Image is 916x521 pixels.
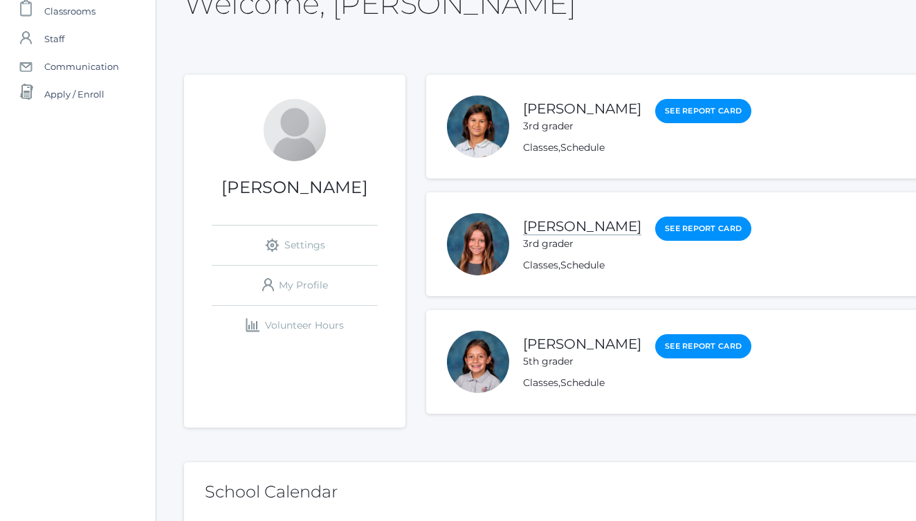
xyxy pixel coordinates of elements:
[44,25,64,53] span: Staff
[560,259,605,271] a: Schedule
[523,237,641,251] div: 3rd grader
[560,141,605,154] a: Schedule
[212,226,378,265] a: Settings
[523,376,558,389] a: Classes
[523,140,751,155] div: ,
[523,258,751,273] div: ,
[523,141,558,154] a: Classes
[264,99,326,161] div: Laura Ewing
[184,179,405,196] h1: [PERSON_NAME]
[212,306,378,345] a: Volunteer Hours
[523,218,641,235] a: [PERSON_NAME]
[447,213,509,275] div: Evangeline Ewing
[447,331,509,393] div: Esperanza Ewing
[523,376,751,390] div: ,
[655,217,751,241] a: See Report Card
[447,95,509,158] div: Adella Ewing
[655,334,751,358] a: See Report Card
[523,100,641,117] a: [PERSON_NAME]
[655,99,751,123] a: See Report Card
[44,53,119,80] span: Communication
[523,336,641,352] a: [PERSON_NAME]
[523,354,641,369] div: 5th grader
[560,376,605,389] a: Schedule
[523,119,641,134] div: 3rd grader
[212,266,378,305] a: My Profile
[44,80,104,108] span: Apply / Enroll
[523,259,558,271] a: Classes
